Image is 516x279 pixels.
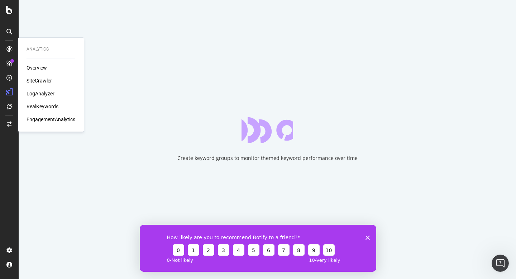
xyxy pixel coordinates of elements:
a: EngagementAnalytics [27,116,75,123]
div: Analytics [27,46,75,52]
div: Create keyword groups to monitor themed keyword performance over time [177,155,358,162]
div: animation [242,117,293,143]
a: LogAnalyzer [27,90,54,97]
iframe: Intercom live chat [492,255,509,272]
iframe: Enquête de Botify [140,225,376,272]
a: Overview [27,64,47,71]
a: SiteCrawler [27,77,52,84]
a: RealKeywords [27,103,58,110]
